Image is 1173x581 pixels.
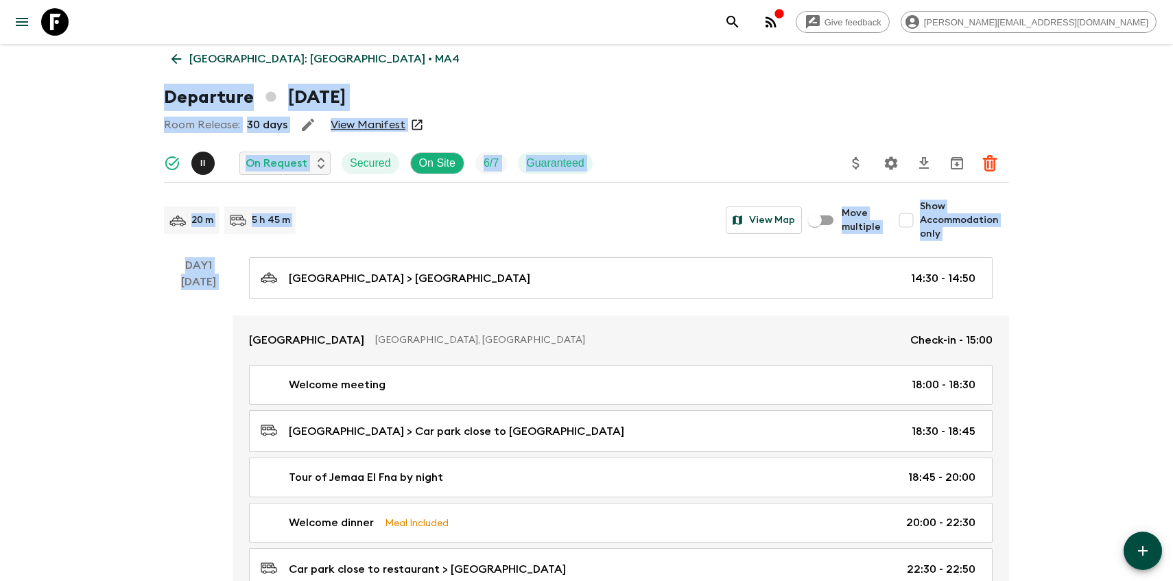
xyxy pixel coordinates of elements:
[233,316,1009,365] a: [GEOGRAPHIC_DATA][GEOGRAPHIC_DATA], [GEOGRAPHIC_DATA]Check-in - 15:00
[912,377,975,393] p: 18:00 - 18:30
[247,117,287,133] p: 30 days
[289,423,624,440] p: [GEOGRAPHIC_DATA] > Car park close to [GEOGRAPHIC_DATA]
[249,365,993,405] a: Welcome meeting18:00 - 18:30
[908,469,975,486] p: 18:45 - 20:00
[252,213,290,227] p: 5 h 45 m
[191,152,217,175] button: II
[289,270,530,287] p: [GEOGRAPHIC_DATA] > [GEOGRAPHIC_DATA]
[726,206,802,234] button: View Map
[249,503,993,543] a: Welcome dinnerMeal Included20:00 - 22:30
[375,333,899,347] p: [GEOGRAPHIC_DATA], [GEOGRAPHIC_DATA]
[526,155,584,171] p: Guaranteed
[877,150,905,177] button: Settings
[911,270,975,287] p: 14:30 - 14:50
[910,150,938,177] button: Download CSV
[817,17,889,27] span: Give feedback
[189,51,460,67] p: [GEOGRAPHIC_DATA]: [GEOGRAPHIC_DATA] • MA4
[164,257,233,274] p: Day 1
[796,11,890,33] a: Give feedback
[164,45,467,73] a: [GEOGRAPHIC_DATA]: [GEOGRAPHIC_DATA] • MA4
[385,515,449,530] p: Meal Included
[164,84,346,111] h1: Departure [DATE]
[200,158,206,169] p: I I
[484,155,499,171] p: 6 / 7
[842,206,881,234] span: Move multiple
[191,213,213,227] p: 20 m
[910,332,993,348] p: Check-in - 15:00
[289,469,443,486] p: Tour of Jemaa El Fna by night
[164,117,240,133] p: Room Release:
[901,11,1157,33] div: [PERSON_NAME][EMAIL_ADDRESS][DOMAIN_NAME]
[419,155,455,171] p: On Site
[475,152,507,174] div: Trip Fill
[976,150,1004,177] button: Delete
[842,150,870,177] button: Update Price, Early Bird Discount and Costs
[350,155,391,171] p: Secured
[920,200,1009,241] span: Show Accommodation only
[912,423,975,440] p: 18:30 - 18:45
[907,561,975,578] p: 22:30 - 22:50
[249,410,993,452] a: [GEOGRAPHIC_DATA] > Car park close to [GEOGRAPHIC_DATA]18:30 - 18:45
[410,152,464,174] div: On Site
[906,514,975,531] p: 20:00 - 22:30
[249,332,364,348] p: [GEOGRAPHIC_DATA]
[943,150,971,177] button: Archive (Completed, Cancelled or Unsynced Departures only)
[289,514,374,531] p: Welcome dinner
[342,152,399,174] div: Secured
[289,561,566,578] p: Car park close to restaurant > [GEOGRAPHIC_DATA]
[246,155,307,171] p: On Request
[249,458,993,497] a: Tour of Jemaa El Fna by night18:45 - 20:00
[8,8,36,36] button: menu
[191,156,217,167] span: Ismail Ingrioui
[719,8,746,36] button: search adventures
[164,155,180,171] svg: Synced Successfully
[249,257,993,299] a: [GEOGRAPHIC_DATA] > [GEOGRAPHIC_DATA]14:30 - 14:50
[916,17,1156,27] span: [PERSON_NAME][EMAIL_ADDRESS][DOMAIN_NAME]
[331,118,405,132] a: View Manifest
[289,377,386,393] p: Welcome meeting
